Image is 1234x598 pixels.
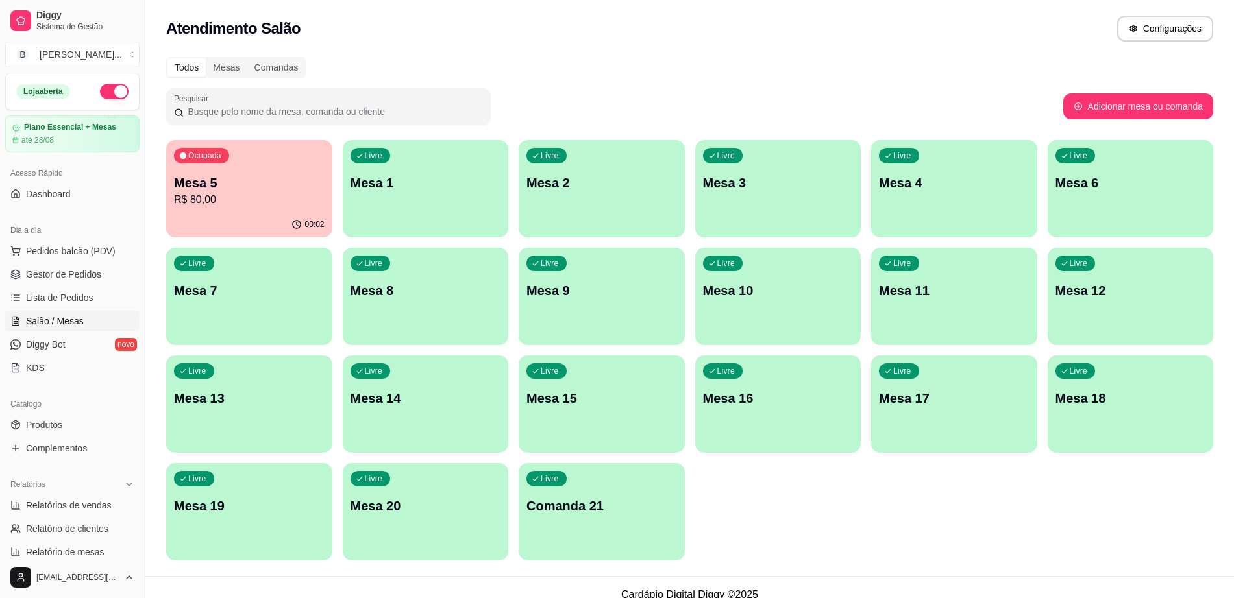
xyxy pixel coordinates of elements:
[36,21,134,32] span: Sistema de Gestão
[1048,355,1214,453] button: LivreMesa 18
[5,414,140,435] a: Produtos
[879,174,1030,192] p: Mesa 4
[26,545,105,558] span: Relatório de mesas
[167,58,206,77] div: Todos
[351,389,501,407] p: Mesa 14
[174,497,325,515] p: Mesa 19
[5,264,140,285] a: Gestor de Pedidos
[519,463,685,560] button: LivreComanda 21
[526,389,677,407] p: Mesa 15
[343,140,509,237] button: LivreMesa 1
[343,248,509,345] button: LivreMesa 8
[5,495,140,516] a: Relatórios de vendas
[5,334,140,355] a: Diggy Botnovo
[26,361,45,374] span: KDS
[188,258,206,269] p: Livre
[5,163,140,184] div: Acesso Rápido
[1055,389,1206,407] p: Mesa 18
[16,84,70,99] div: Loja aberta
[717,150,735,161] p: Livre
[166,18,301,39] h2: Atendimento Salão
[1055,174,1206,192] p: Mesa 6
[1048,140,1214,237] button: LivreMesa 6
[541,473,559,484] p: Livre
[24,123,116,132] article: Plano Essencial + Mesas
[1063,93,1213,119] button: Adicionar mesa ou comanda
[343,463,509,560] button: LivreMesa 20
[26,187,71,200] span: Dashboard
[26,291,93,304] span: Lista de Pedidos
[166,140,332,237] button: OcupadaMesa 5R$ 80,0000:02
[351,281,501,300] p: Mesa 8
[351,174,501,192] p: Mesa 1
[1070,366,1088,376] p: Livre
[1055,281,1206,300] p: Mesa 12
[541,150,559,161] p: Livre
[1070,258,1088,269] p: Livre
[526,281,677,300] p: Mesa 9
[188,366,206,376] p: Livre
[541,366,559,376] p: Livre
[695,248,861,345] button: LivreMesa 10
[541,258,559,269] p: Livre
[5,542,140,562] a: Relatório de mesas
[188,473,206,484] p: Livre
[365,366,383,376] p: Livre
[871,140,1037,237] button: LivreMesa 4
[36,572,119,582] span: [EMAIL_ADDRESS][DOMAIN_NAME]
[1048,248,1214,345] button: LivreMesa 12
[304,219,324,230] p: 00:02
[5,287,140,308] a: Lista de Pedidos
[695,355,861,453] button: LivreMesa 16
[36,10,134,21] span: Diggy
[5,394,140,414] div: Catálogo
[893,366,911,376] p: Livre
[26,315,84,328] span: Salão / Mesas
[40,48,122,61] div: [PERSON_NAME] ...
[166,248,332,345] button: LivreMesa 7
[166,463,332,560] button: LivreMesa 19
[5,220,140,241] div: Dia a dia
[174,192,325,208] p: R$ 80,00
[26,522,108,535] span: Relatório de clientes
[174,389,325,407] p: Mesa 13
[5,115,140,152] a: Plano Essencial + Mesasaté 28/08
[526,174,677,192] p: Mesa 2
[21,135,54,145] article: até 28/08
[184,105,483,118] input: Pesquisar
[871,355,1037,453] button: LivreMesa 17
[247,58,306,77] div: Comandas
[519,248,685,345] button: LivreMesa 9
[893,258,911,269] p: Livre
[26,499,112,512] span: Relatórios de vendas
[519,140,685,237] button: LivreMesa 2
[343,355,509,453] button: LivreMesa 14
[526,497,677,515] p: Comanda 21
[365,258,383,269] p: Livre
[10,479,45,490] span: Relatórios
[5,562,140,593] button: [EMAIL_ADDRESS][DOMAIN_NAME]
[16,48,29,61] span: B
[206,58,247,77] div: Mesas
[879,389,1030,407] p: Mesa 17
[5,42,140,67] button: Select a team
[703,389,854,407] p: Mesa 16
[703,281,854,300] p: Mesa 10
[26,338,66,351] span: Diggy Bot
[5,311,140,331] a: Salão / Mesas
[166,355,332,453] button: LivreMesa 13
[365,150,383,161] p: Livre
[5,518,140,539] a: Relatório de clientes
[1070,150,1088,161] p: Livre
[5,5,140,36] a: DiggySistema de Gestão
[174,174,325,192] p: Mesa 5
[5,241,140,261] button: Pedidos balcão (PDV)
[100,84,129,99] button: Alterar Status
[26,442,87,455] span: Complementos
[695,140,861,237] button: LivreMesa 3
[365,473,383,484] p: Livre
[5,438,140,459] a: Complementos
[879,281,1030,300] p: Mesa 11
[717,258,735,269] p: Livre
[188,150,221,161] p: Ocupada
